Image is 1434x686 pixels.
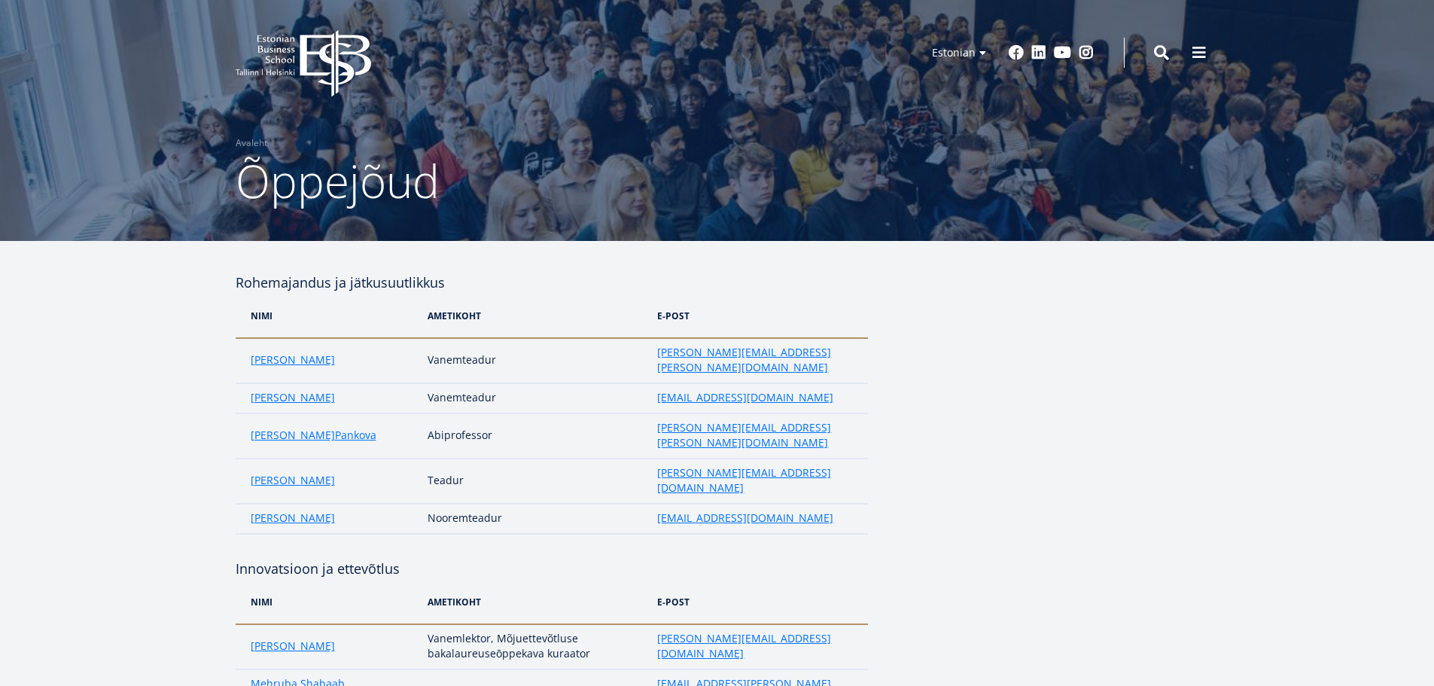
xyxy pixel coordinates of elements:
[657,390,833,405] a: [EMAIL_ADDRESS][DOMAIN_NAME]
[251,390,335,405] a: [PERSON_NAME]
[335,428,376,443] a: Pankova
[251,639,335,654] a: [PERSON_NAME]
[420,459,650,504] td: Teadur
[236,580,421,624] th: NIMi
[420,580,650,624] th: Ametikoht
[236,136,267,151] a: Avaleht
[420,504,650,534] td: Nooremteadur
[657,420,852,450] a: [PERSON_NAME][EMAIL_ADDRESS][PERSON_NAME][DOMAIN_NAME]
[420,624,650,669] td: Vanemlektor, Mõjuettevõtluse bakalaureuseōppekava kuraator
[420,413,650,459] td: Abiprofessor
[420,294,650,338] th: Ametikoht
[251,511,335,526] a: [PERSON_NAME]
[657,465,852,495] a: [PERSON_NAME][EMAIL_ADDRESS][DOMAIN_NAME]
[650,580,867,624] th: e-post
[1009,45,1024,60] a: Facebook
[251,428,335,443] a: [PERSON_NAME]
[1079,45,1094,60] a: Instagram
[236,150,440,212] span: Õppejõud
[420,383,650,413] td: Vanemteadur
[1031,45,1046,60] a: Linkedin
[236,294,421,338] th: NIMi
[420,338,650,383] td: Vanemteadur
[650,294,867,338] th: e-post
[657,345,852,375] a: [PERSON_NAME][EMAIL_ADDRESS][PERSON_NAME][DOMAIN_NAME]
[657,631,852,661] a: [PERSON_NAME][EMAIL_ADDRESS][DOMAIN_NAME]
[251,473,335,488] a: [PERSON_NAME]
[657,511,833,526] a: [EMAIL_ADDRESS][DOMAIN_NAME]
[251,352,335,367] a: [PERSON_NAME]
[236,271,868,294] h4: Rohemajandus ja jätkusuutlikkus
[1054,45,1071,60] a: Youtube
[236,557,868,580] h4: Innovatsioon ja ettevõtlus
